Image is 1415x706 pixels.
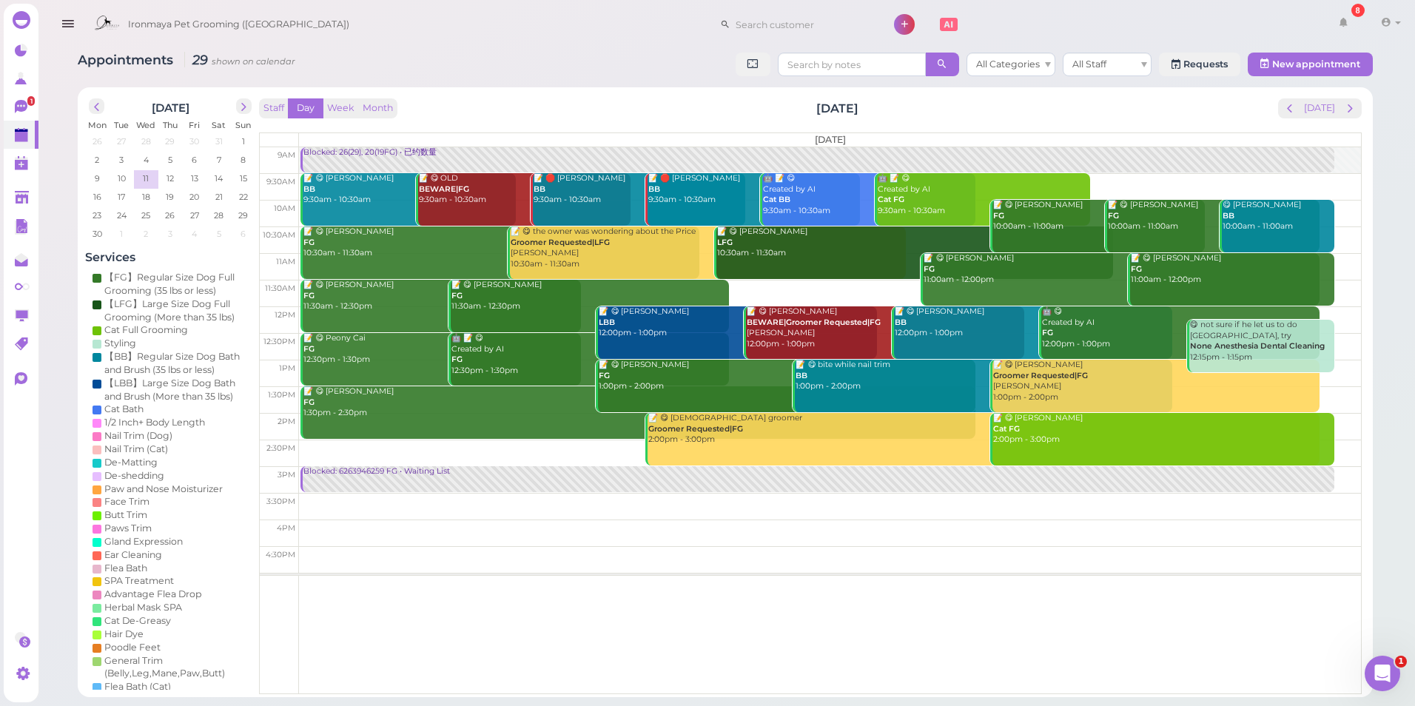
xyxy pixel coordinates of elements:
[1272,58,1360,70] span: New appointment
[104,614,171,628] div: Cat De-Greasy
[795,360,1172,392] div: 📝 😋 bite while nail trim 1:00pm - 2:00pm
[89,98,104,114] button: prev
[188,190,201,204] span: 20
[118,227,124,241] span: 1
[648,424,743,434] b: Groomer Requested|FG
[599,371,610,380] b: FG
[118,153,125,167] span: 3
[85,250,255,264] h4: Services
[303,397,315,407] b: FG
[303,333,581,366] div: 📝 😋 Peony Cai 12:30pm - 1:30pm
[993,211,1004,221] b: FG
[303,226,699,259] div: 📝 😋 [PERSON_NAME] 10:30am - 11:30am
[451,291,463,300] b: FG
[236,98,252,114] button: next
[142,227,149,241] span: 2
[279,363,295,373] span: 1pm
[878,195,904,204] b: Cat FG
[303,238,315,247] b: FG
[730,13,874,36] input: Search customer
[1130,253,1334,286] div: 📝 😋 [PERSON_NAME] 11:00am - 12:00pm
[278,150,295,160] span: 9am
[303,291,315,300] b: FG
[104,271,248,297] div: 【FG】Regular Size Dog Full Grooming (35 lbs or less)
[140,135,152,148] span: 28
[1107,200,1320,232] div: 📝 😋 [PERSON_NAME] 10:00am - 11:00am
[92,190,103,204] span: 16
[746,306,1024,350] div: 📝 😋 [PERSON_NAME] [PERSON_NAME] 12:00pm - 1:00pm
[1190,341,1325,351] b: None Anesthesia Dental Cleaning
[114,120,129,130] span: Tue
[104,508,147,522] div: Butt Trim
[877,173,1089,217] div: 🤖 📝 😋 Created by AI 9:30am - 10:30am
[215,227,223,241] span: 5
[1041,306,1320,350] div: 🤖 😋 Created by AI 12:00pm - 1:00pm
[418,173,631,206] div: 📝 😋 OLD 9:30am - 10:30am
[104,628,144,641] div: Hair Dye
[104,601,182,614] div: Herbal Mask SPA
[163,120,178,130] span: Thu
[235,120,251,130] span: Sun
[278,417,295,426] span: 2pm
[816,100,858,117] h2: [DATE]
[239,227,247,241] span: 6
[598,360,975,392] div: 📝 😋 [PERSON_NAME] 1:00pm - 2:00pm
[419,184,469,194] b: BEWARE|FG
[277,523,295,533] span: 4pm
[167,153,174,167] span: 5
[165,172,175,185] span: 12
[274,204,295,213] span: 10am
[268,390,295,400] span: 1:30pm
[104,574,174,588] div: SPA Treatment
[763,195,790,204] b: Cat BB
[104,323,188,337] div: Cat Full Grooming
[104,403,144,416] div: Cat Bath
[78,52,177,67] span: Appointments
[104,377,248,403] div: 【LBB】Large Size Dog Bath and Brush (More than 35 lbs)
[303,280,581,312] div: 📝 😋 [PERSON_NAME] 11:30am - 12:30pm
[511,238,610,247] b: Groomer Requested|LFG
[266,497,295,506] span: 3:30pm
[104,429,172,443] div: Nail Trim (Dog)
[1395,656,1407,668] span: 1
[266,443,295,453] span: 2:30pm
[136,120,155,130] span: Wed
[1278,98,1301,118] button: prev
[212,56,295,67] small: shown on calendar
[1300,98,1340,118] button: [DATE]
[1072,58,1106,70] span: All Staff
[275,310,295,320] span: 12pm
[276,257,295,266] span: 11am
[238,172,249,185] span: 15
[88,120,107,130] span: Mon
[303,344,315,354] b: FG
[142,153,150,167] span: 4
[152,98,189,115] h2: [DATE]
[116,172,127,185] span: 10
[4,93,38,121] a: 1
[188,135,201,148] span: 30
[91,227,104,241] span: 30
[303,386,975,419] div: 📝 😋 [PERSON_NAME] 1:30pm - 2:30pm
[104,297,248,324] div: 【LFG】Large Size Dog Full Grooming (More than 35 lbs)
[104,495,149,508] div: Face Trim
[451,280,729,312] div: 📝 😋 [PERSON_NAME] 11:30am - 12:30pm
[263,230,295,240] span: 10:30am
[164,135,176,148] span: 29
[358,98,397,118] button: Month
[93,153,101,167] span: 2
[993,371,1088,380] b: Groomer Requested|FG
[104,469,164,483] div: De-shedding
[91,209,103,222] span: 23
[104,588,201,601] div: Advantage Flea Drop
[239,153,247,167] span: 8
[104,522,152,535] div: Paws Trim
[303,147,1334,158] div: Blocked: 26(29), 20(19FG) • 已约数量
[598,306,876,339] div: 📝 😋 [PERSON_NAME] 12:00pm - 1:00pm
[976,58,1040,70] span: All Categories
[214,135,224,148] span: 31
[128,4,349,45] span: Ironmaya Pet Grooming ([GEOGRAPHIC_DATA])
[1351,4,1365,17] div: 8
[104,654,248,681] div: General Trim (Belly,Leg,Mane,Paw,Butt)
[451,354,463,364] b: FG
